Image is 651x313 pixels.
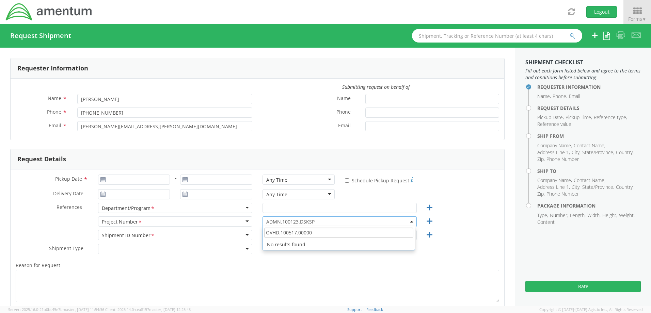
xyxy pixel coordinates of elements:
[48,95,61,101] span: Name
[10,32,71,39] h4: Request Shipment
[525,67,641,81] span: Fill out each form listed below and agree to the terms and conditions before submitting
[55,176,82,182] span: Pickup Date
[539,307,643,312] span: Copyright © [DATE]-[DATE] Agistix Inc., All Rights Reserved
[338,122,351,130] span: Email
[642,16,646,22] span: ▼
[366,307,383,312] a: Feedback
[345,178,349,183] input: Schedule Pickup Request
[537,84,641,89] h4: Requester Information
[628,16,646,22] span: Forms
[594,114,627,121] li: Reference type
[537,133,641,138] h4: Ship From
[57,204,82,210] span: References
[8,307,104,312] span: Server: 2025.16.0-21b0bc45e7b
[537,142,572,149] li: Company Name
[582,149,614,156] li: State/Province
[537,114,564,121] li: Pickup Date
[525,281,641,292] button: Rate
[537,177,572,184] li: Company Name
[602,212,617,219] li: Height
[149,307,191,312] span: master, [DATE] 12:25:43
[537,149,570,156] li: Address Line 1
[263,239,415,250] li: No results found
[587,212,601,219] li: Width
[537,168,641,174] h4: Ship To
[17,156,66,163] h3: Request Details
[616,149,634,156] li: Country
[47,109,61,115] span: Phone
[102,205,155,212] div: Department/Program
[537,219,555,226] li: Content
[266,177,287,183] div: Any Time
[342,84,410,90] i: Submitting request on behalf of
[102,232,155,239] div: Shipment ID Number
[537,156,545,163] li: Zip
[105,307,191,312] span: Client: 2025.14.0-cea8157
[525,60,641,66] h3: Shipment Checklist
[574,177,605,184] li: Contact Name
[546,156,579,163] li: Phone Number
[49,245,83,253] span: Shipment Type
[63,307,104,312] span: master, [DATE] 11:54:36
[537,121,571,128] li: Reference value
[572,149,581,156] li: City
[537,212,548,219] li: Type
[537,105,641,111] h4: Request Details
[337,95,351,103] span: Name
[347,307,362,312] a: Support
[619,212,635,219] li: Weight
[537,93,551,100] li: Name
[336,109,351,116] span: Phone
[266,218,413,225] span: ADMN.100123.DSKSP
[102,218,142,226] div: Project Number
[537,184,570,191] li: Address Line 1
[566,114,592,121] li: Pickup Time
[616,184,634,191] li: Country
[412,29,582,43] input: Shipment, Tracking or Reference Number (at least 4 chars)
[16,262,60,268] span: Reason for Request
[53,190,83,198] span: Delivery Date
[345,176,413,184] label: Schedule Pickup Request
[537,191,545,197] li: Zip
[572,184,581,191] li: City
[546,191,579,197] li: Phone Number
[553,93,567,100] li: Phone
[586,6,617,18] button: Logout
[569,93,580,100] li: Email
[263,216,417,227] span: ADMN.100123.DSKSP
[17,65,88,72] h3: Requester Information
[582,184,614,191] li: State/Province
[49,122,61,129] span: Email
[574,142,605,149] li: Contact Name
[5,2,93,21] img: dyn-intl-logo-049831509241104b2a82.png
[570,212,586,219] li: Length
[550,212,568,219] li: Number
[537,203,641,208] h4: Package Information
[266,191,287,198] div: Any Time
